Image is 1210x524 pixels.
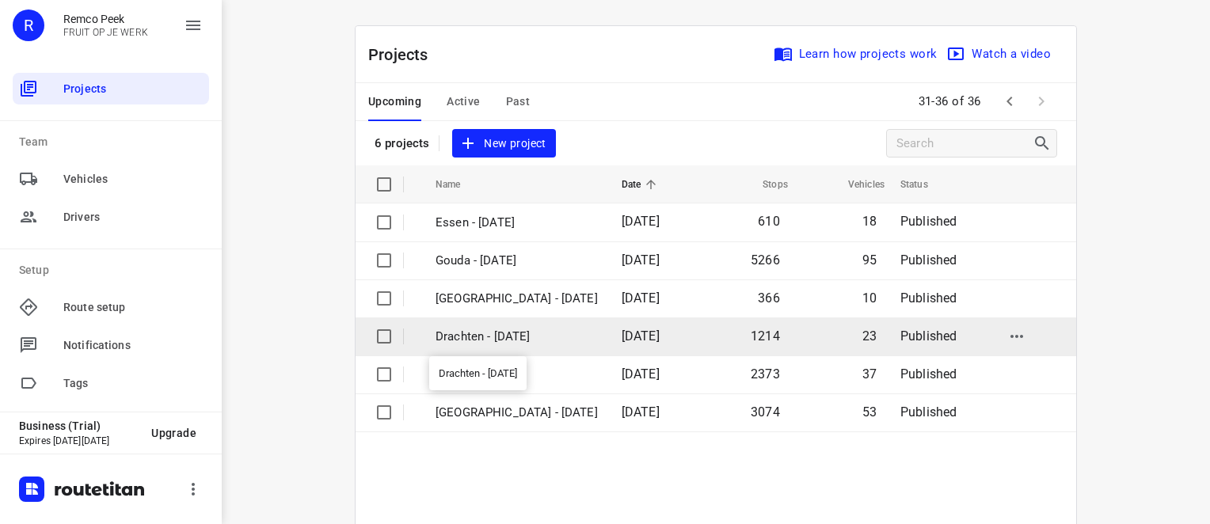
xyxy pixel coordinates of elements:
button: New project [452,129,555,158]
span: Date [622,175,662,194]
div: Tags [13,367,209,399]
span: 18 [862,214,877,229]
span: Notifications [63,337,203,354]
span: Published [900,290,957,306]
span: Upcoming [368,92,421,112]
span: 31-36 of 36 [912,85,988,119]
span: 366 [758,290,780,306]
p: Business (Trial) [19,420,139,432]
div: Projects [13,73,209,104]
span: Active [447,92,480,112]
p: Projects [368,43,441,66]
span: Previous Page [994,85,1025,117]
span: [DATE] [622,214,660,229]
p: Best - Monday [436,366,598,384]
p: Drachten - [DATE] [436,328,598,346]
span: Upgrade [151,427,196,439]
span: [DATE] [622,366,660,382]
span: Route setup [63,299,203,316]
span: Vehicles [63,171,203,188]
span: 10 [862,290,877,306]
p: Essen - Monday [436,214,598,232]
input: Search projects [896,131,1033,156]
span: [DATE] [622,404,660,420]
div: Drivers [13,201,209,233]
span: Status [900,175,949,194]
span: Name [436,175,481,194]
span: New project [462,134,546,154]
button: Upgrade [139,419,209,447]
p: Gouda - Monday [436,252,598,270]
span: 23 [862,328,877,344]
span: Vehicles [828,175,885,194]
span: Next Page [1025,85,1057,117]
span: Projects [63,81,203,97]
div: Search [1033,134,1056,153]
span: Published [900,404,957,420]
span: 610 [758,214,780,229]
p: Remco Peek [63,13,148,25]
p: FRUIT OP JE WERK [63,27,148,38]
p: Expires [DATE][DATE] [19,435,139,446]
p: Zwolle - Monday [436,404,598,422]
span: 37 [862,366,877,382]
span: Published [900,253,957,268]
span: 5266 [751,253,780,268]
span: Published [900,328,957,344]
span: 53 [862,404,877,420]
p: Team [19,134,209,150]
p: Antwerpen - Monday [436,290,598,308]
span: 2373 [751,366,780,382]
span: Past [506,92,531,112]
span: Published [900,214,957,229]
span: [DATE] [622,328,660,344]
div: Route setup [13,291,209,323]
span: 1214 [751,328,780,344]
span: 3074 [751,404,780,420]
p: Setup [19,262,209,279]
div: R [13,9,44,41]
span: Tags [63,375,203,392]
span: [DATE] [622,290,660,306]
span: 95 [862,253,877,268]
span: Drivers [63,209,203,226]
span: Published [900,366,957,382]
span: [DATE] [622,253,660,268]
div: Notifications [13,329,209,361]
p: 6 projects [375,136,429,150]
span: Stops [742,175,788,194]
div: Vehicles [13,163,209,195]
